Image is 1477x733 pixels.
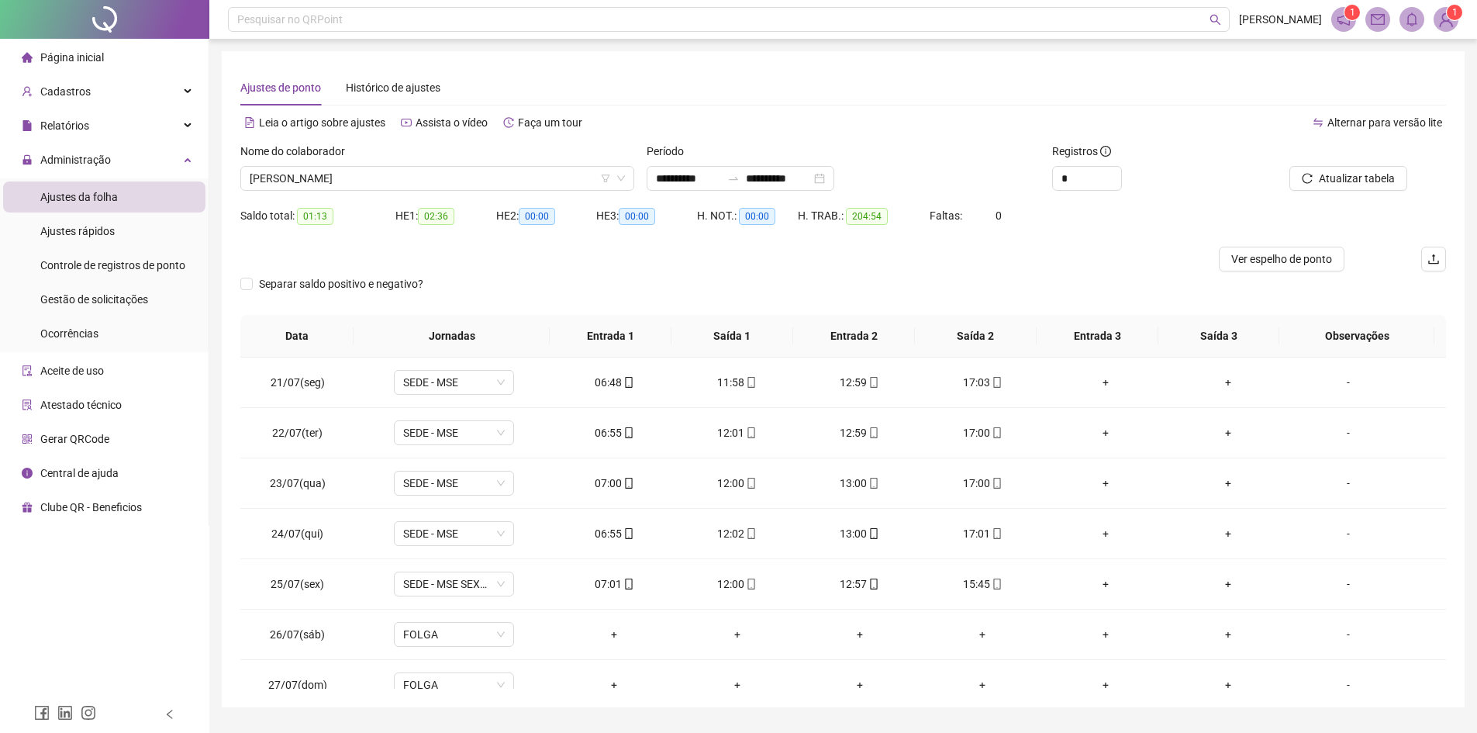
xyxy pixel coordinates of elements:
div: + [1057,626,1154,643]
span: Leia o artigo sobre ajustes [259,116,385,129]
span: Histórico de ajustes [346,81,440,94]
span: Atualizar tabela [1319,170,1395,187]
span: Aceite de uso [40,365,104,377]
span: 00:00 [739,208,775,225]
span: Ajustes rápidos [40,225,115,237]
span: mobile [744,377,757,388]
div: 12:57 [811,576,909,593]
label: Nome do colaborador [240,143,355,160]
span: 1 [1350,7,1355,18]
span: instagram [81,705,96,721]
div: 13:00 [811,525,909,542]
div: + [1179,626,1277,643]
th: Saída 2 [915,315,1037,358]
span: qrcode [22,434,33,444]
span: mobile [744,478,757,489]
span: 00:00 [519,208,555,225]
div: + [688,676,785,693]
span: Alternar para versão lite [1327,116,1442,129]
span: mobile [744,427,757,438]
span: Relatórios [40,119,89,132]
div: - [1303,475,1394,492]
span: mobile [622,427,634,438]
span: bell [1405,12,1419,26]
div: + [565,626,663,643]
span: mobile [990,427,1002,438]
span: info-circle [22,468,33,479]
span: mobile [744,528,757,539]
div: H. NOT.: [697,207,798,225]
span: Faça um tour [518,116,582,129]
span: Ajustes de ponto [240,81,321,94]
th: Entrada 2 [793,315,915,358]
div: 07:00 [565,475,663,492]
div: Saldo total: [240,207,395,225]
span: facebook [34,705,50,721]
span: Gestão de solicitações [40,293,148,306]
div: 11:58 [688,374,785,391]
span: Faltas: [930,209,965,222]
span: audit [22,365,33,376]
span: swap [1313,117,1323,128]
span: mail [1371,12,1385,26]
div: + [1057,424,1154,441]
div: 12:59 [811,424,909,441]
span: 21/07(seg) [271,376,325,389]
span: Administração [40,154,111,166]
div: + [1179,424,1277,441]
div: - [1303,676,1394,693]
span: lock [22,154,33,165]
div: 15:45 [933,576,1031,593]
span: youtube [401,117,412,128]
span: Ajustes da folha [40,191,118,203]
span: filter [601,174,610,183]
th: Jornadas [354,315,550,358]
span: solution [22,399,33,410]
div: 06:55 [565,424,663,441]
span: Registros [1052,143,1111,160]
div: + [933,676,1031,693]
span: mobile [622,528,634,539]
div: - [1303,525,1394,542]
span: mobile [622,377,634,388]
span: mobile [867,478,879,489]
div: 12:00 [688,576,785,593]
span: FOLGA [403,623,505,646]
span: mobile [867,579,879,590]
span: to [727,172,740,185]
span: mobile [867,377,879,388]
span: Cadastros [40,85,91,98]
div: + [1057,475,1154,492]
span: search [1210,14,1221,26]
span: upload [1427,253,1440,265]
span: swap-right [727,172,740,185]
div: HE 2: [496,207,597,225]
span: SEDE - MSE [403,371,505,394]
div: + [1179,525,1277,542]
th: Data [240,315,354,358]
span: 204:54 [846,208,888,225]
div: 06:48 [565,374,663,391]
div: - [1303,576,1394,593]
sup: 1 [1344,5,1360,20]
th: Saída 1 [671,315,793,358]
span: gift [22,502,33,513]
span: SEDE - MSE [403,472,505,495]
span: mobile [990,528,1002,539]
span: mobile [990,579,1002,590]
div: 06:55 [565,525,663,542]
span: linkedin [57,705,73,721]
span: info-circle [1100,146,1111,157]
th: Observações [1279,315,1434,358]
span: 22/07(ter) [272,427,323,439]
div: + [1179,374,1277,391]
div: + [811,676,909,693]
div: 17:00 [933,424,1031,441]
div: + [811,626,909,643]
span: history [503,117,514,128]
div: + [933,626,1031,643]
sup: Atualize o seu contato no menu Meus Dados [1447,5,1462,20]
span: 00:00 [619,208,655,225]
div: 07:01 [565,576,663,593]
span: Gerar QRCode [40,433,109,445]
